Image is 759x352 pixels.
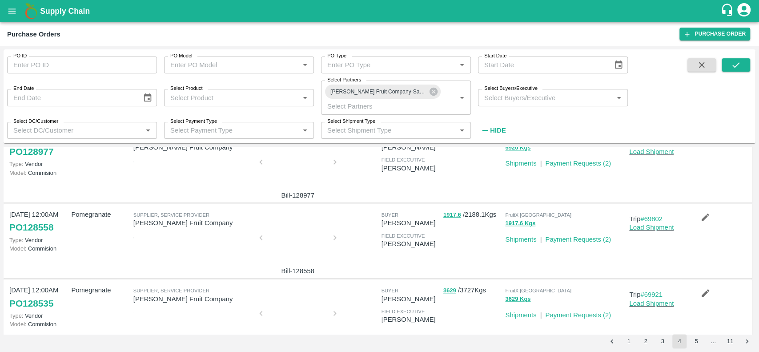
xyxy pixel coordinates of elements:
button: 1917.6 Kgs [505,218,535,229]
span: field executive [381,309,425,314]
a: Supply Chain [40,5,720,17]
p: Vendor [9,236,68,244]
a: Load Shipment [629,148,674,155]
p: / 2188.1 Kgs [443,210,502,220]
div: | [536,231,542,244]
p: [PERSON_NAME] [381,163,439,173]
span: , [133,309,135,314]
p: Commision [9,244,68,253]
input: Enter PO ID [7,57,157,73]
label: Select Product [170,85,202,92]
p: Pomegranate [71,285,129,295]
p: [PERSON_NAME] [381,239,439,249]
input: Select Product [167,92,297,103]
button: Open [299,125,311,136]
button: Open [456,125,468,136]
div: Purchase Orders [7,28,60,40]
p: [PERSON_NAME] [381,294,439,304]
input: Enter PO Model [167,59,285,71]
button: Choose date [139,89,156,106]
button: Go to page 2 [639,334,653,348]
p: [DATE] 12:00AM [9,285,68,295]
p: Trip [629,290,687,299]
label: Select Payment Type [170,118,217,125]
p: [PERSON_NAME] Fruit Company [133,142,254,152]
button: Choose date [610,57,627,73]
p: [PERSON_NAME] Fruit Company [133,218,254,228]
a: PO128535 [9,295,53,312]
button: open drawer [2,1,22,21]
button: 5920 Kgs [505,143,530,153]
div: [PERSON_NAME] Fruit Company-Sangamner, [GEOGRAPHIC_DATA]-8806596856 [325,85,441,99]
span: [PERSON_NAME] Fruit Company-Sangamner, [GEOGRAPHIC_DATA]-8806596856 [325,87,431,97]
button: Hide [478,123,508,138]
img: logo [22,2,40,20]
button: Open [456,92,468,104]
span: Type: [9,237,23,243]
strong: Hide [490,127,506,134]
button: 3629 Kgs [505,294,530,304]
span: FruitX [GEOGRAPHIC_DATA] [505,288,571,293]
p: Vendor [9,312,68,320]
div: | [536,155,542,168]
span: Model: [9,321,26,328]
div: | [536,307,542,320]
a: Payment Requests (2) [545,160,611,167]
a: Payment Requests (2) [545,236,611,243]
label: Select Buyers/Executive [484,85,538,92]
input: Select Buyers/Executive [481,92,610,103]
a: PO128558 [9,219,53,235]
div: account of current user [736,2,752,20]
input: Start Date [478,57,606,73]
button: Go to next page [740,334,754,348]
label: PO Type [327,53,346,60]
span: , [133,157,135,162]
p: Commision [9,320,68,328]
button: Open [299,59,311,71]
p: Trip [629,214,687,224]
a: Purchase Order [679,28,750,40]
span: , [133,233,135,239]
input: Select DC/Customer [10,125,140,136]
p: Pomegranate [71,210,129,219]
span: buyer [381,212,398,218]
a: Load Shipment [629,300,674,307]
a: #69921 [640,291,663,298]
span: Model: [9,245,26,252]
button: Open [456,59,468,71]
a: PO128977 [9,144,53,160]
a: Shipments [505,236,536,243]
label: Select Shipment Type [327,118,375,125]
p: Vendor [9,160,68,168]
p: Commision [9,169,68,177]
input: Enter PO Type [324,59,442,71]
a: Shipments [505,160,536,167]
button: Go to previous page [605,334,619,348]
button: Go to page 11 [723,334,737,348]
div: customer-support [720,3,736,19]
label: End Date [13,85,34,92]
input: Select Payment Type [167,125,285,136]
button: Go to page 3 [655,334,670,348]
button: Go to page 5 [689,334,703,348]
input: Select Partners [324,100,442,112]
label: PO Model [170,53,193,60]
span: FruitX [GEOGRAPHIC_DATA] [505,212,571,218]
span: field executive [381,233,425,239]
span: Supplier, Service Provider [133,212,209,218]
p: Bill-128558 [265,266,331,276]
span: Model: [9,170,26,176]
a: Payment Requests (2) [545,312,611,319]
a: Shipments [505,312,536,319]
p: [PERSON_NAME] [381,218,439,228]
p: [PERSON_NAME] [381,315,439,324]
p: [PERSON_NAME] [381,142,439,152]
input: End Date [7,89,136,106]
span: field executive [381,157,425,162]
button: Open [613,92,625,104]
p: Bill-128977 [265,190,331,200]
span: buyer [381,288,398,293]
label: Select Partners [327,77,361,84]
a: #69802 [640,215,663,223]
nav: pagination navigation [603,334,755,348]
